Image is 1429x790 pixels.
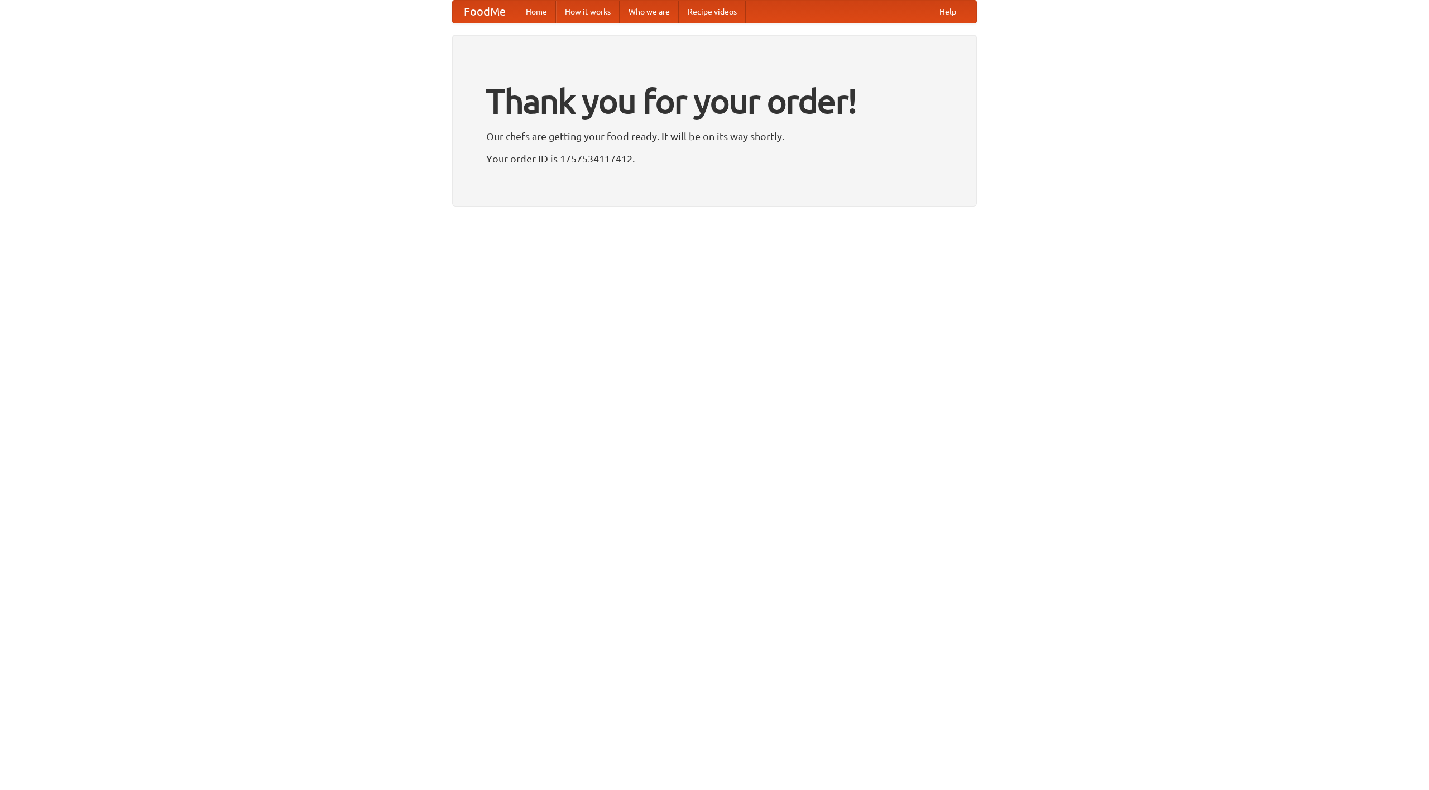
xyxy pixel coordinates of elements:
a: Recipe videos [679,1,746,23]
a: Who we are [620,1,679,23]
p: Our chefs are getting your food ready. It will be on its way shortly. [486,128,943,145]
a: Home [517,1,556,23]
a: Help [931,1,965,23]
h1: Thank you for your order! [486,74,943,128]
p: Your order ID is 1757534117412. [486,150,943,167]
a: How it works [556,1,620,23]
a: FoodMe [453,1,517,23]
